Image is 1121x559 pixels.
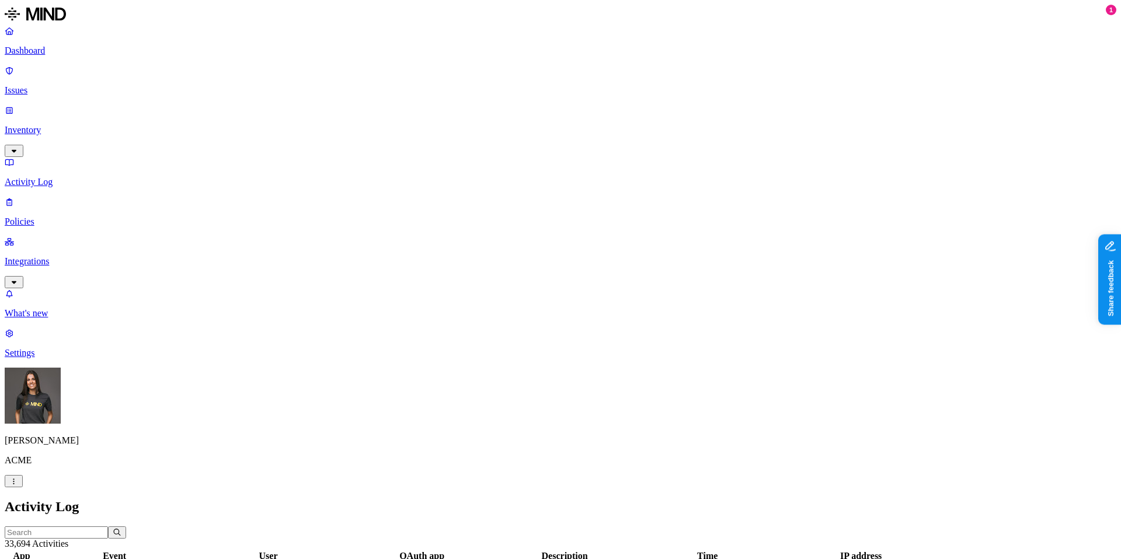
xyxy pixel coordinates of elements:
[5,125,1116,135] p: Inventory
[5,177,1116,187] p: Activity Log
[5,328,1116,358] a: Settings
[5,455,1116,466] p: ACME
[5,105,1116,155] a: Inventory
[5,368,61,424] img: Gal Cohen
[5,526,108,539] input: Search
[5,5,66,23] img: MIND
[5,288,1116,319] a: What's new
[5,157,1116,187] a: Activity Log
[5,216,1116,227] p: Policies
[5,348,1116,358] p: Settings
[5,256,1116,267] p: Integrations
[5,236,1116,287] a: Integrations
[5,197,1116,227] a: Policies
[1106,5,1116,15] div: 1
[5,65,1116,96] a: Issues
[5,5,1116,26] a: MIND
[5,308,1116,319] p: What's new
[5,46,1116,56] p: Dashboard
[5,26,1116,56] a: Dashboard
[5,499,1116,515] h2: Activity Log
[5,539,68,548] span: 33,694 Activities
[5,85,1116,96] p: Issues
